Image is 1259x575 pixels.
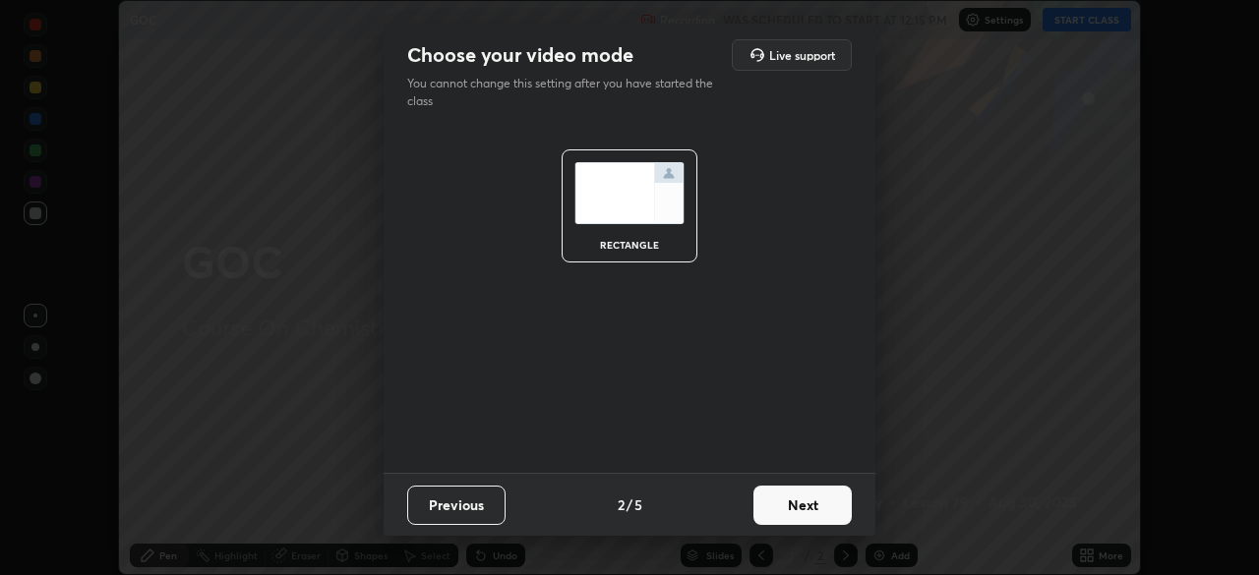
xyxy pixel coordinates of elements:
[769,49,835,61] h5: Live support
[627,494,632,515] h4: /
[590,240,669,250] div: rectangle
[618,494,625,515] h4: 2
[407,486,506,525] button: Previous
[574,162,685,224] img: normalScreenIcon.ae25ed63.svg
[407,75,726,110] p: You cannot change this setting after you have started the class
[753,486,852,525] button: Next
[634,494,642,515] h4: 5
[407,42,633,68] h2: Choose your video mode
